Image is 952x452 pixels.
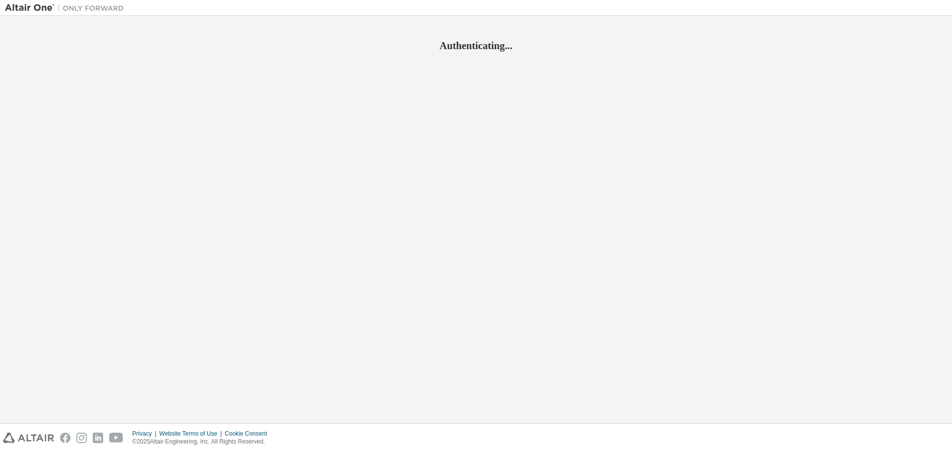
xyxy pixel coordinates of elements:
img: linkedin.svg [93,433,103,443]
img: instagram.svg [76,433,87,443]
div: Website Terms of Use [159,430,225,438]
div: Privacy [132,430,159,438]
img: Altair One [5,3,129,13]
img: youtube.svg [109,433,123,443]
div: Cookie Consent [225,430,273,438]
h2: Authenticating... [5,39,947,52]
img: facebook.svg [60,433,70,443]
p: © 2025 Altair Engineering, Inc. All Rights Reserved. [132,438,273,446]
img: altair_logo.svg [3,433,54,443]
